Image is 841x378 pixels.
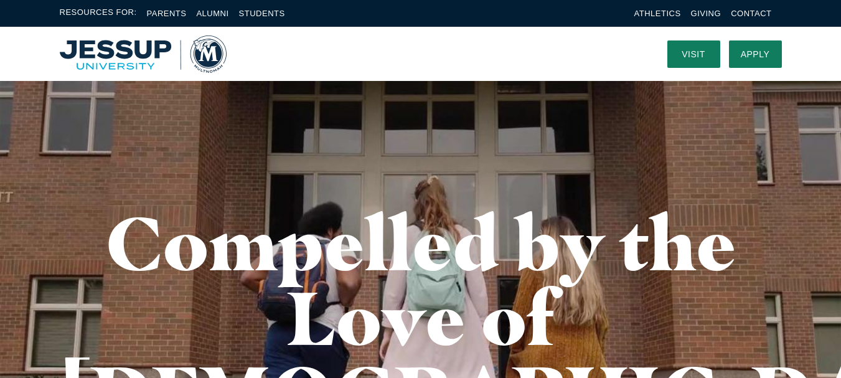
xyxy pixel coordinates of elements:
img: Multnomah University Logo [60,35,227,73]
a: Home [60,35,227,73]
a: Parents [147,9,187,18]
a: Giving [691,9,721,18]
a: Alumni [196,9,228,18]
a: Athletics [634,9,681,18]
a: Apply [729,40,782,68]
a: Students [239,9,285,18]
a: Contact [731,9,771,18]
span: Resources For: [60,6,137,21]
a: Visit [667,40,720,68]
